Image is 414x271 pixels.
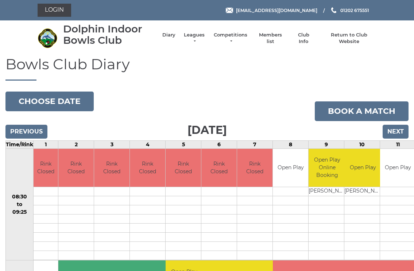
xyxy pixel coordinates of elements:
[63,23,155,46] div: Dolphin Indoor Bowls Club
[293,32,314,45] a: Club Info
[213,32,248,45] a: Competitions
[130,149,165,187] td: Rink Closed
[237,149,272,187] td: Rink Closed
[321,32,376,45] a: Return to Club Website
[94,140,130,148] td: 3
[58,149,94,187] td: Rink Closed
[5,125,47,139] input: Previous
[309,187,345,196] td: [PERSON_NAME]
[6,140,34,148] td: Time/Rink
[344,187,381,196] td: [PERSON_NAME]
[330,7,369,14] a: Phone us 01202 675551
[236,7,317,13] span: [EMAIL_ADDRESS][DOMAIN_NAME]
[255,32,286,45] a: Members list
[5,92,94,111] button: Choose date
[183,32,206,45] a: Leagues
[201,140,237,148] td: 6
[162,32,175,38] a: Diary
[38,28,58,48] img: Dolphin Indoor Bowls Club
[273,149,308,187] td: Open Play
[237,140,273,148] td: 7
[38,4,71,17] a: Login
[166,149,201,187] td: Rink Closed
[383,125,409,139] input: Next
[58,140,94,148] td: 2
[344,140,380,148] td: 10
[273,140,309,148] td: 8
[340,7,369,13] span: 01202 675551
[309,149,345,187] td: Open Play Online Booking
[6,148,34,260] td: 08:30 to 09:25
[34,149,58,187] td: Rink Closed
[34,140,58,148] td: 1
[130,140,166,148] td: 4
[315,101,409,121] a: Book a match
[201,149,237,187] td: Rink Closed
[5,56,409,81] h1: Bowls Club Diary
[226,7,317,14] a: Email [EMAIL_ADDRESS][DOMAIN_NAME]
[226,8,233,13] img: Email
[309,140,344,148] td: 9
[344,149,381,187] td: Open Play
[94,149,129,187] td: Rink Closed
[166,140,201,148] td: 5
[331,7,336,13] img: Phone us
